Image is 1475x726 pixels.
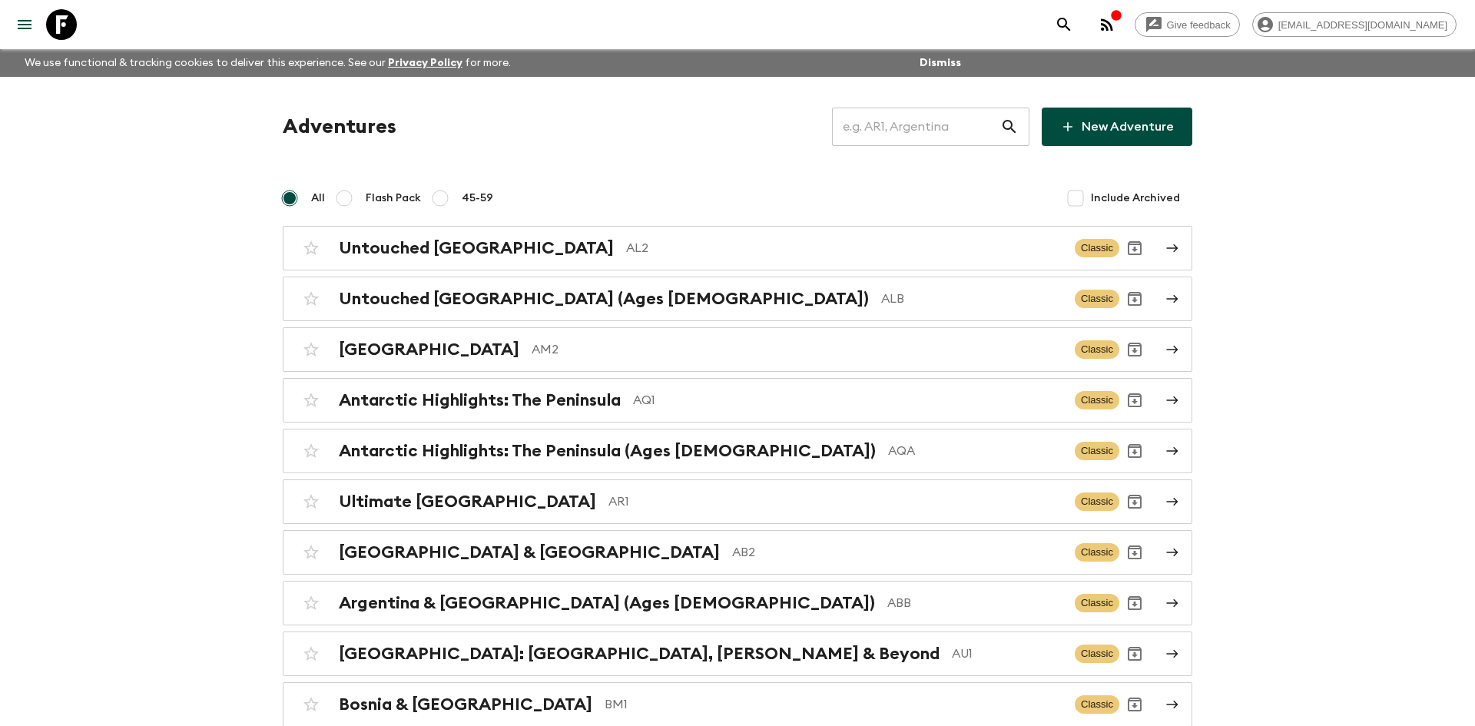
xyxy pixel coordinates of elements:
[283,226,1192,270] a: Untouched [GEOGRAPHIC_DATA]AL2ClassicArchive
[1119,537,1150,568] button: Archive
[283,479,1192,524] a: Ultimate [GEOGRAPHIC_DATA]AR1ClassicArchive
[1270,19,1456,31] span: [EMAIL_ADDRESS][DOMAIN_NAME]
[1075,594,1119,612] span: Classic
[283,530,1192,575] a: [GEOGRAPHIC_DATA] & [GEOGRAPHIC_DATA]AB2ClassicArchive
[9,9,40,40] button: menu
[339,644,940,664] h2: [GEOGRAPHIC_DATA]: [GEOGRAPHIC_DATA], [PERSON_NAME] & Beyond
[1075,645,1119,663] span: Classic
[1075,543,1119,562] span: Classic
[1119,283,1150,314] button: Archive
[532,340,1062,359] p: AM2
[732,543,1062,562] p: AB2
[832,105,1000,148] input: e.g. AR1, Argentina
[1135,12,1240,37] a: Give feedback
[1119,436,1150,466] button: Archive
[283,429,1192,473] a: Antarctic Highlights: The Peninsula (Ages [DEMOGRAPHIC_DATA])AQAClassicArchive
[1075,492,1119,511] span: Classic
[1119,689,1150,720] button: Archive
[608,492,1062,511] p: AR1
[18,49,517,77] p: We use functional & tracking cookies to deliver this experience. See our for more.
[339,492,596,512] h2: Ultimate [GEOGRAPHIC_DATA]
[633,391,1062,409] p: AQ1
[366,191,421,206] span: Flash Pack
[283,327,1192,372] a: [GEOGRAPHIC_DATA]AM2ClassicArchive
[339,238,614,258] h2: Untouched [GEOGRAPHIC_DATA]
[605,695,1062,714] p: BM1
[283,581,1192,625] a: Argentina & [GEOGRAPHIC_DATA] (Ages [DEMOGRAPHIC_DATA])ABBClassicArchive
[1119,385,1150,416] button: Archive
[283,378,1192,423] a: Antarctic Highlights: The PeninsulaAQ1ClassicArchive
[888,442,1062,460] p: AQA
[881,290,1062,308] p: ALB
[339,542,720,562] h2: [GEOGRAPHIC_DATA] & [GEOGRAPHIC_DATA]
[1049,9,1079,40] button: search adventures
[339,593,875,613] h2: Argentina & [GEOGRAPHIC_DATA] (Ages [DEMOGRAPHIC_DATA])
[1075,442,1119,460] span: Classic
[1075,695,1119,714] span: Classic
[1119,588,1150,618] button: Archive
[1252,12,1457,37] div: [EMAIL_ADDRESS][DOMAIN_NAME]
[283,111,396,142] h1: Adventures
[1158,19,1239,31] span: Give feedback
[952,645,1062,663] p: AU1
[339,289,869,309] h2: Untouched [GEOGRAPHIC_DATA] (Ages [DEMOGRAPHIC_DATA])
[1075,239,1119,257] span: Classic
[1075,340,1119,359] span: Classic
[1042,108,1192,146] a: New Adventure
[339,441,876,461] h2: Antarctic Highlights: The Peninsula (Ages [DEMOGRAPHIC_DATA])
[283,277,1192,321] a: Untouched [GEOGRAPHIC_DATA] (Ages [DEMOGRAPHIC_DATA])ALBClassicArchive
[311,191,325,206] span: All
[1119,233,1150,264] button: Archive
[339,695,592,714] h2: Bosnia & [GEOGRAPHIC_DATA]
[887,594,1062,612] p: ABB
[1119,486,1150,517] button: Archive
[626,239,1062,257] p: AL2
[916,52,965,74] button: Dismiss
[1075,290,1119,308] span: Classic
[1119,334,1150,365] button: Archive
[462,191,493,206] span: 45-59
[388,58,462,68] a: Privacy Policy
[283,632,1192,676] a: [GEOGRAPHIC_DATA]: [GEOGRAPHIC_DATA], [PERSON_NAME] & BeyondAU1ClassicArchive
[1119,638,1150,669] button: Archive
[339,340,519,360] h2: [GEOGRAPHIC_DATA]
[1091,191,1180,206] span: Include Archived
[339,390,621,410] h2: Antarctic Highlights: The Peninsula
[1075,391,1119,409] span: Classic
